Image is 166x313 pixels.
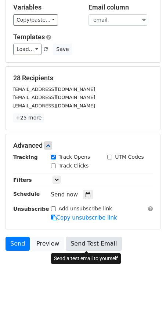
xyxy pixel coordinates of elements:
[13,177,32,183] strong: Filters
[13,86,95,92] small: [EMAIL_ADDRESS][DOMAIN_NAME]
[53,44,72,55] button: Save
[89,3,153,11] h5: Email column
[32,237,64,251] a: Preview
[13,206,49,212] strong: Unsubscribe
[13,141,153,150] h5: Advanced
[59,205,112,213] label: Add unsubscribe link
[66,237,122,251] a: Send Test Email
[13,154,38,160] strong: Tracking
[115,153,144,161] label: UTM Codes
[51,214,117,221] a: Copy unsubscribe link
[129,278,166,313] iframe: Chat Widget
[59,162,89,170] label: Track Clicks
[13,44,41,55] a: Load...
[13,14,58,26] a: Copy/paste...
[13,113,44,122] a: +25 more
[13,74,153,82] h5: 28 Recipients
[51,253,121,264] div: Send a test email to yourself
[13,3,77,11] h5: Variables
[13,95,95,100] small: [EMAIL_ADDRESS][DOMAIN_NAME]
[6,237,30,251] a: Send
[51,191,78,198] span: Send now
[13,191,40,197] strong: Schedule
[13,33,45,41] a: Templates
[59,153,90,161] label: Track Opens
[13,103,95,108] small: [EMAIL_ADDRESS][DOMAIN_NAME]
